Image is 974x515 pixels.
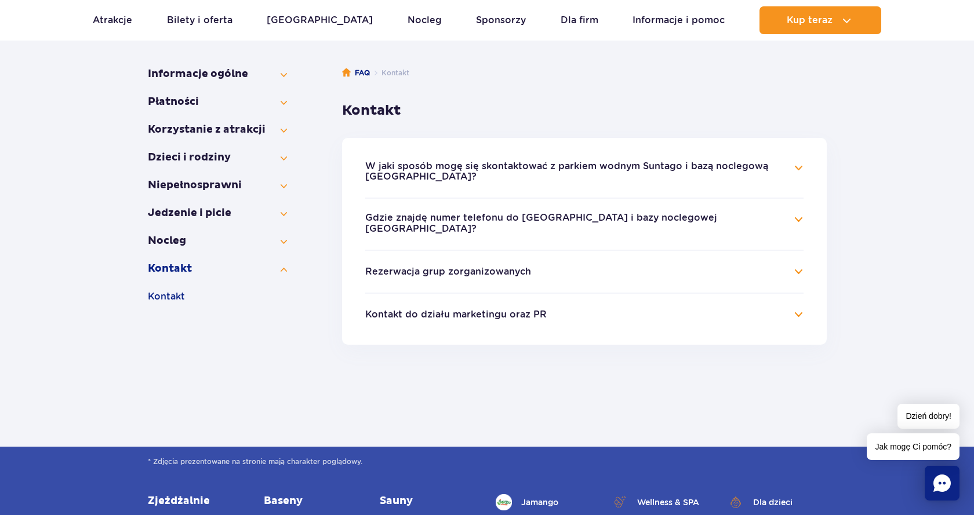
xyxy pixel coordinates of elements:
li: Kontakt [370,67,409,79]
a: Dla firm [561,6,598,34]
a: Jamango [496,494,594,510]
button: Gdzie znajdę numer telefonu do [GEOGRAPHIC_DATA] i bazy noclegowej [GEOGRAPHIC_DATA]? [365,213,786,234]
a: Atrakcje [93,6,132,34]
a: Sauny [380,494,478,508]
button: Kup teraz [759,6,881,34]
a: Bilety i oferta [167,6,232,34]
span: * Zdjęcia prezentowane na stronie mają charakter poglądowy. [148,456,827,467]
a: Baseny [264,494,362,508]
button: Niepełno­sprawni [148,178,287,192]
a: Wellness & SPA [612,494,710,510]
span: Kup teraz [787,15,833,25]
button: Nocleg [148,234,287,248]
button: Informacje ogólne [148,67,287,81]
button: Kontakt do działu marketingu oraz PR [365,309,547,320]
button: Jedzenie i picie [148,206,287,220]
button: Korzystanie z atrakcji [148,123,287,137]
a: Informacje i pomoc [633,6,725,34]
span: Jamango [521,496,558,509]
button: Dzieci i rodziny [148,151,287,165]
a: [GEOGRAPHIC_DATA] [267,6,373,34]
h3: Kontakt [342,102,827,119]
button: W jaki sposób mogę się skontaktować z parkiem wodnym Suntago i bazą noclegową [GEOGRAPHIC_DATA]? [365,161,786,182]
button: Kontakt [148,290,287,304]
a: Sponsorzy [476,6,526,34]
a: Dla dzieci [728,494,826,510]
div: Chat [925,466,960,501]
button: Rezerwacja grup zorganizowanych [365,266,531,277]
button: Płatności [148,95,287,109]
span: Dzień dobry! [897,404,960,429]
a: Nocleg [408,6,442,34]
a: FAQ [342,67,370,79]
a: Zjeżdżalnie [148,494,246,508]
button: Kontakt [148,262,287,276]
span: Jak mogę Ci pomóc? [867,433,960,460]
span: Wellness & SPA [637,496,699,509]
